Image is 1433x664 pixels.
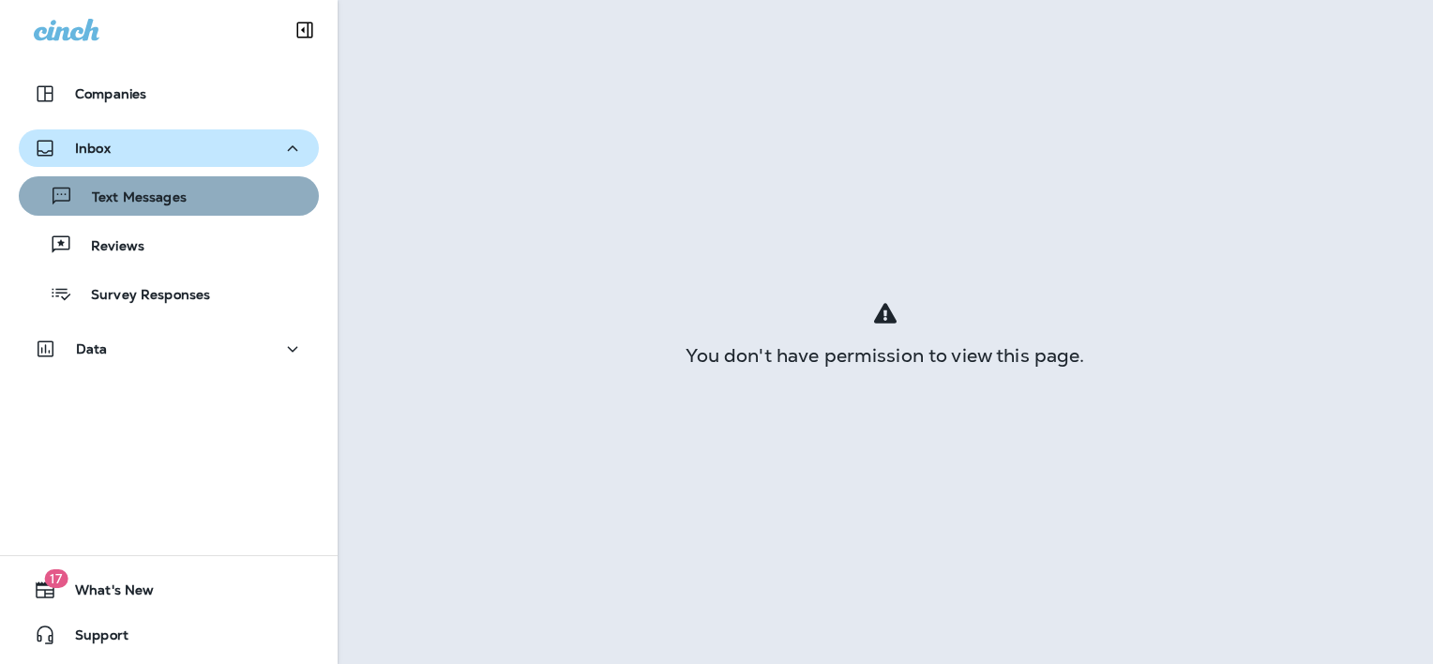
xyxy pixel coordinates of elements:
button: Companies [19,75,319,113]
div: You don't have permission to view this page. [338,348,1433,363]
p: Survey Responses [72,287,210,305]
p: Text Messages [73,189,187,207]
button: Data [19,330,319,368]
button: Text Messages [19,176,319,216]
p: Data [76,341,108,356]
span: What's New [56,582,154,605]
p: Companies [75,86,146,101]
p: Inbox [75,141,111,156]
button: Collapse Sidebar [279,11,331,49]
button: Support [19,616,319,654]
button: Survey Responses [19,274,319,313]
p: Reviews [72,238,144,256]
button: Inbox [19,129,319,167]
button: 17What's New [19,571,319,609]
button: Reviews [19,225,319,264]
span: 17 [44,569,68,588]
span: Support [56,627,128,650]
